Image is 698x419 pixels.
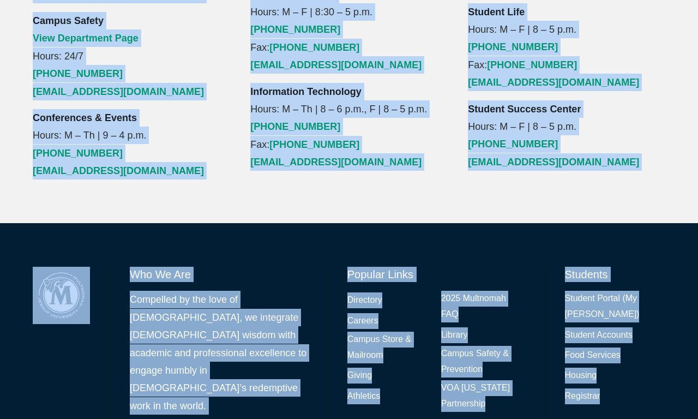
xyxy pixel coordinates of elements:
[250,59,422,70] a: [EMAIL_ADDRESS][DOMAIN_NAME]
[565,368,597,384] a: Housing
[468,41,558,52] a: [PHONE_NUMBER]
[33,267,90,324] img: Multnomah Campus of Jessup University logo
[130,267,308,282] h6: Who We Are
[347,388,380,404] a: Athletics
[347,313,378,329] a: Careers
[468,3,665,92] p: Hours: M – F | 8 – 5 p.m. Fax:
[269,139,359,150] a: [PHONE_NUMBER]
[347,292,382,308] a: Directory
[250,24,340,35] a: [PHONE_NUMBER]
[33,86,204,97] a: [EMAIL_ADDRESS][DOMAIN_NAME]
[33,33,139,44] a: View Department Page
[441,346,525,378] a: Campus Safety & Prevention
[565,388,600,404] a: Registrar
[441,291,525,322] a: 2025 Multnomah FAQ
[347,368,372,384] a: Giving
[347,332,431,363] a: Campus Store & Mailroom
[487,59,577,70] a: [PHONE_NUMBER]
[33,112,137,123] strong: Conferences & Events
[347,267,525,282] h6: Popular Links
[250,157,422,167] a: [EMAIL_ADDRESS][DOMAIN_NAME]
[250,121,340,132] a: [PHONE_NUMBER]
[468,139,558,149] a: [PHONE_NUMBER]
[33,15,104,26] strong: Campus Safety
[130,291,308,415] p: Compelled by the love of [DEMOGRAPHIC_DATA], we integrate [DEMOGRAPHIC_DATA] wisdom with academic...
[468,77,639,88] a: [EMAIL_ADDRESS][DOMAIN_NAME]
[33,68,123,79] a: [PHONE_NUMBER]
[441,327,468,343] a: Library
[250,86,362,97] strong: Information Technology
[33,109,230,180] p: Hours: M – Th | 9 – 4 p.m.
[565,327,633,343] a: Student Accounts
[269,42,359,53] a: [PHONE_NUMBER]
[468,157,639,167] a: [EMAIL_ADDRESS][DOMAIN_NAME]
[565,348,621,363] a: Food Services
[468,100,665,171] p: Hours: M – F | 8 – 5 p.m.
[33,12,230,100] p: Hours: 24/7
[441,380,525,412] a: VOA [US_STATE] Partnership
[468,7,525,17] strong: Student Life
[33,165,204,176] a: [EMAIL_ADDRESS][DOMAIN_NAME]
[250,83,448,171] p: Hours: M – Th | 8 – 6 p.m., F | 8 – 5 p.m. Fax:
[565,267,665,282] h6: Students
[468,104,581,115] strong: Student Success Center
[565,291,665,322] a: Student Portal (My [PERSON_NAME])
[33,148,123,159] a: [PHONE_NUMBER]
